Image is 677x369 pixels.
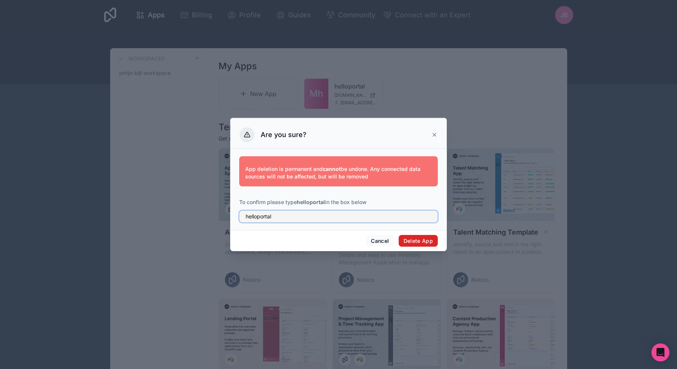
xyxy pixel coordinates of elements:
div: Open Intercom Messenger [651,343,669,361]
button: Delete App [399,235,438,247]
button: Cancel [366,235,394,247]
p: App deletion is permanent and be undone. Any connected data sources will not be affected, but wil... [245,165,432,180]
input: helloportal [239,210,438,223]
p: To confirm please type in the box below [239,198,438,206]
h3: Are you sure? [261,130,307,139]
strong: cannot [323,166,341,172]
strong: helloportal [297,199,325,205]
